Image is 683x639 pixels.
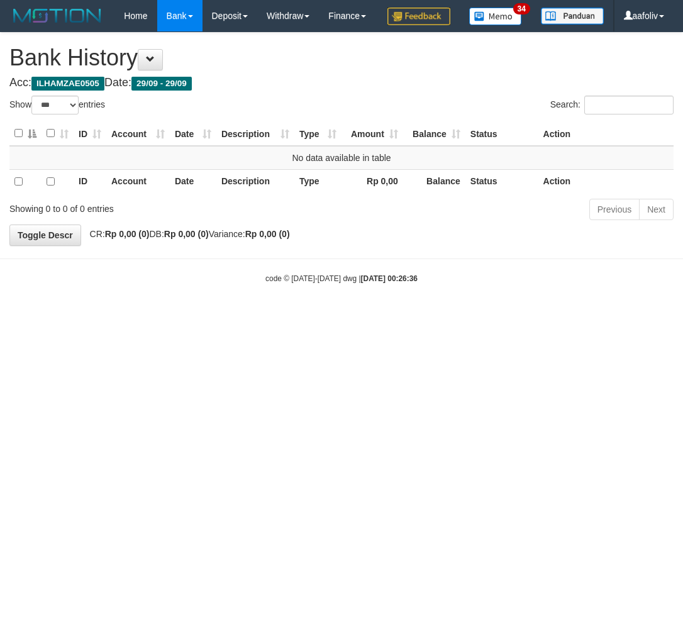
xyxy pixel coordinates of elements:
[403,169,465,194] th: Balance
[538,169,674,194] th: Action
[639,199,674,220] a: Next
[589,199,640,220] a: Previous
[9,197,275,215] div: Showing 0 to 0 of 0 entries
[469,8,522,25] img: Button%20Memo.svg
[465,169,538,194] th: Status
[245,229,290,239] strong: Rp 0,00 (0)
[387,8,450,25] img: Feedback.jpg
[216,169,294,194] th: Description
[361,274,418,283] strong: [DATE] 00:26:36
[170,169,216,194] th: Date
[538,121,674,146] th: Action
[74,121,106,146] th: ID: activate to sort column ascending
[265,274,418,283] small: code © [DATE]-[DATE] dwg |
[9,121,42,146] th: : activate to sort column descending
[84,229,290,239] span: CR: DB: Variance:
[106,121,170,146] th: Account: activate to sort column ascending
[42,121,74,146] th: : activate to sort column ascending
[550,96,674,114] label: Search:
[513,3,530,14] span: 34
[74,169,106,194] th: ID
[9,96,105,114] label: Show entries
[465,121,538,146] th: Status
[584,96,674,114] input: Search:
[403,121,465,146] th: Balance: activate to sort column ascending
[31,77,104,91] span: ILHAMZAE0505
[9,225,81,246] a: Toggle Descr
[341,121,403,146] th: Amount: activate to sort column ascending
[31,96,79,114] select: Showentries
[9,6,105,25] img: MOTION_logo.png
[170,121,216,146] th: Date: activate to sort column ascending
[105,229,150,239] strong: Rp 0,00 (0)
[106,169,170,194] th: Account
[216,121,294,146] th: Description: activate to sort column ascending
[9,77,674,89] h4: Acc: Date:
[9,45,674,70] h1: Bank History
[541,8,604,25] img: panduan.png
[294,169,341,194] th: Type
[131,77,192,91] span: 29/09 - 29/09
[164,229,209,239] strong: Rp 0,00 (0)
[9,146,674,170] td: No data available in table
[341,169,403,194] th: Rp 0,00
[294,121,341,146] th: Type: activate to sort column ascending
